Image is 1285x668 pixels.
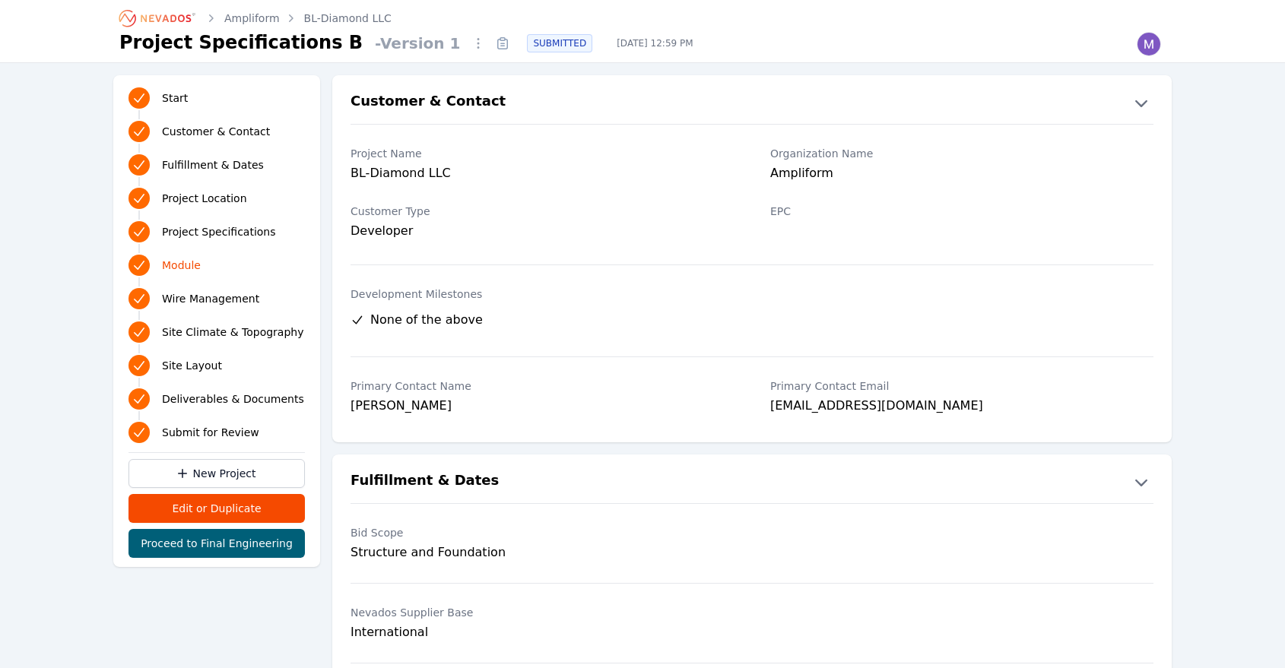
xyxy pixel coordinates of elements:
[162,90,188,106] span: Start
[351,90,506,115] h2: Customer & Contact
[351,470,499,494] h2: Fulfillment & Dates
[162,191,247,206] span: Project Location
[162,358,222,373] span: Site Layout
[604,37,705,49] span: [DATE] 12:59 PM
[527,34,592,52] div: SUBMITTED
[128,529,305,558] button: Proceed to Final Engineering
[351,287,1153,302] label: Development Milestones
[1137,32,1161,56] img: Madeline Koldos
[119,6,392,30] nav: Breadcrumb
[128,459,305,488] a: New Project
[351,222,734,240] div: Developer
[351,525,734,540] label: Bid Scope
[770,204,1153,219] label: EPC
[351,543,734,562] div: Structure and Foundation
[369,33,466,54] span: - Version 1
[332,470,1172,494] button: Fulfillment & Dates
[770,397,1153,418] div: [EMAIL_ADDRESS][DOMAIN_NAME]
[351,378,734,394] label: Primary Contact Name
[162,124,270,139] span: Customer & Contact
[162,391,304,407] span: Deliverables & Documents
[770,164,1153,185] div: Ampliform
[351,164,734,185] div: BL-Diamond LLC
[351,605,734,620] label: Nevados Supplier Base
[119,30,363,55] h1: Project Specifications B
[770,378,1153,394] label: Primary Contact Email
[162,258,201,273] span: Module
[351,623,734,641] div: International
[351,146,734,161] label: Project Name
[770,146,1153,161] label: Organization Name
[370,311,483,329] span: None of the above
[332,90,1172,115] button: Customer & Contact
[128,84,305,446] nav: Progress
[351,397,734,418] div: [PERSON_NAME]
[162,325,303,340] span: Site Climate & Topography
[162,291,259,306] span: Wire Management
[162,157,264,173] span: Fulfillment & Dates
[304,11,392,26] a: BL-Diamond LLC
[224,11,280,26] a: Ampliform
[162,224,276,239] span: Project Specifications
[128,494,305,523] button: Edit or Duplicate
[351,204,734,219] label: Customer Type
[162,425,259,440] span: Submit for Review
